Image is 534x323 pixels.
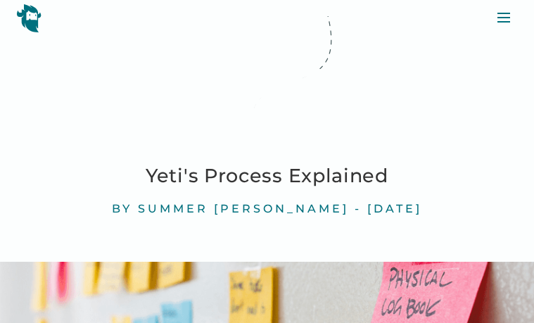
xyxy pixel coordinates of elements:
[138,202,349,217] div: Summer [PERSON_NAME]
[355,202,362,217] div: -
[112,202,132,217] div: By
[495,9,512,26] img: menu icon
[16,4,42,32] img: yeti logo icon
[367,202,422,217] div: [DATE]
[146,160,388,191] h1: Yeti's Process Explained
